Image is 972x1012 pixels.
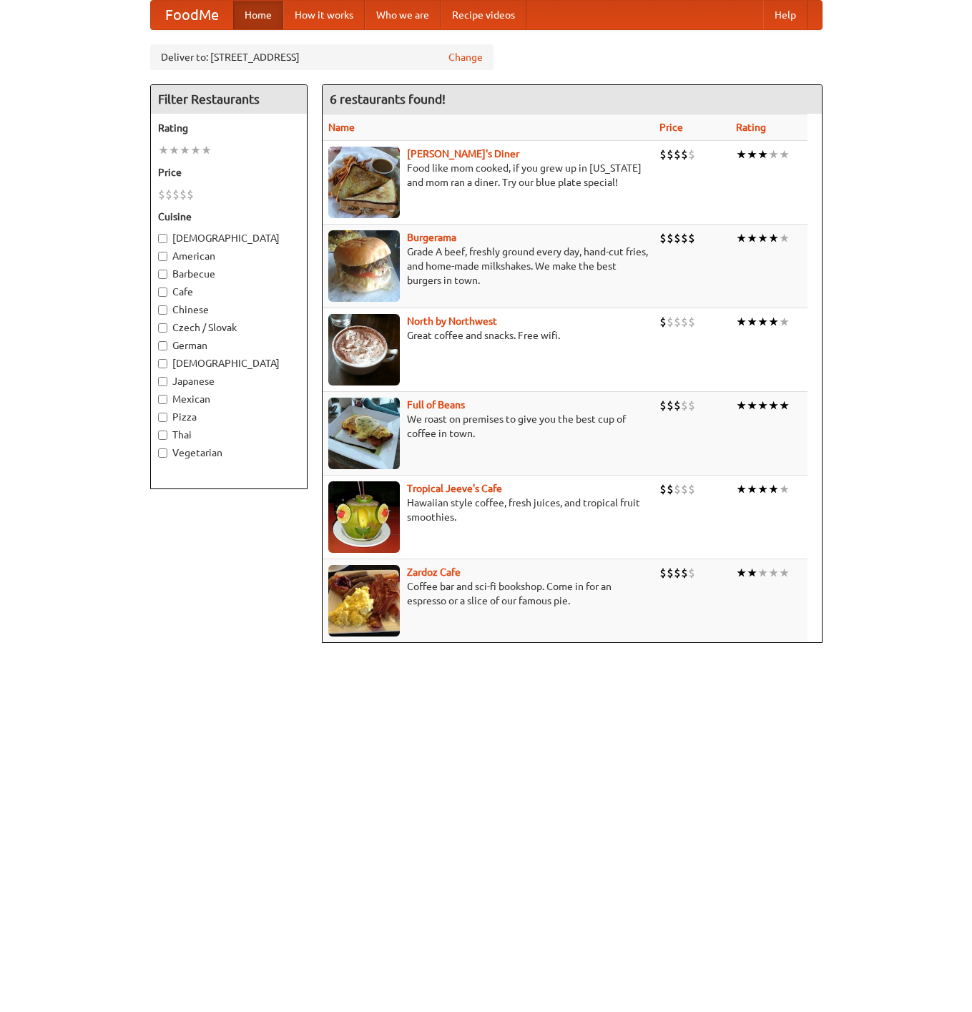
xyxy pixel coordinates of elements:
[158,142,169,158] li: ★
[158,359,167,368] input: [DEMOGRAPHIC_DATA]
[158,187,165,202] li: $
[747,230,757,246] li: ★
[736,481,747,497] li: ★
[659,481,667,497] li: $
[681,398,688,413] li: $
[158,285,300,299] label: Cafe
[328,412,648,441] p: We roast on premises to give you the best cup of coffee in town.
[158,448,167,458] input: Vegetarian
[681,314,688,330] li: $
[158,377,167,386] input: Japanese
[757,314,768,330] li: ★
[172,187,180,202] li: $
[736,230,747,246] li: ★
[681,230,688,246] li: $
[763,1,807,29] a: Help
[158,270,167,279] input: Barbecue
[158,320,300,335] label: Czech / Slovak
[448,50,483,64] a: Change
[667,481,674,497] li: $
[779,147,790,162] li: ★
[681,481,688,497] li: $
[768,565,779,581] li: ★
[779,481,790,497] li: ★
[681,565,688,581] li: $
[667,147,674,162] li: $
[158,165,300,180] h5: Price
[151,85,307,114] h4: Filter Restaurants
[659,565,667,581] li: $
[688,398,695,413] li: $
[667,230,674,246] li: $
[667,398,674,413] li: $
[328,122,355,133] a: Name
[165,187,172,202] li: $
[180,187,187,202] li: $
[158,231,300,245] label: [DEMOGRAPHIC_DATA]
[768,230,779,246] li: ★
[158,395,167,404] input: Mexican
[779,398,790,413] li: ★
[328,565,400,637] img: zardoz.jpg
[659,147,667,162] li: $
[158,305,167,315] input: Chinese
[688,147,695,162] li: $
[659,398,667,413] li: $
[779,230,790,246] li: ★
[441,1,526,29] a: Recipe videos
[747,314,757,330] li: ★
[151,1,233,29] a: FoodMe
[158,446,300,460] label: Vegetarian
[158,249,300,263] label: American
[407,315,497,327] b: North by Northwest
[736,314,747,330] li: ★
[407,399,465,411] a: Full of Beans
[757,481,768,497] li: ★
[407,566,461,578] a: Zardoz Cafe
[169,142,180,158] li: ★
[158,341,167,350] input: German
[158,288,167,297] input: Cafe
[158,413,167,422] input: Pizza
[659,122,683,133] a: Price
[158,323,167,333] input: Czech / Slovak
[736,122,766,133] a: Rating
[779,314,790,330] li: ★
[328,245,648,288] p: Grade A beef, freshly ground every day, hand-cut fries, and home-made milkshakes. We make the bes...
[674,565,681,581] li: $
[768,481,779,497] li: ★
[328,398,400,469] img: beans.jpg
[747,565,757,581] li: ★
[328,579,648,608] p: Coffee bar and sci-fi bookshop. Come in for an espresso or a slice of our famous pie.
[158,338,300,353] label: German
[674,314,681,330] li: $
[736,565,747,581] li: ★
[659,230,667,246] li: $
[158,431,167,440] input: Thai
[736,398,747,413] li: ★
[688,481,695,497] li: $
[407,232,456,243] a: Burgerama
[158,374,300,388] label: Japanese
[674,147,681,162] li: $
[328,314,400,385] img: north.jpg
[757,565,768,581] li: ★
[328,161,648,190] p: Food like mom cooked, if you grew up in [US_STATE] and mom ran a diner. Try our blue plate special!
[187,187,194,202] li: $
[688,314,695,330] li: $
[407,148,519,159] a: [PERSON_NAME]'s Diner
[779,565,790,581] li: ★
[330,92,446,106] ng-pluralize: 6 restaurants found!
[158,121,300,135] h5: Rating
[158,234,167,243] input: [DEMOGRAPHIC_DATA]
[407,483,502,494] a: Tropical Jeeve's Cafe
[158,392,300,406] label: Mexican
[158,267,300,281] label: Barbecue
[328,481,400,553] img: jeeves.jpg
[757,230,768,246] li: ★
[667,565,674,581] li: $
